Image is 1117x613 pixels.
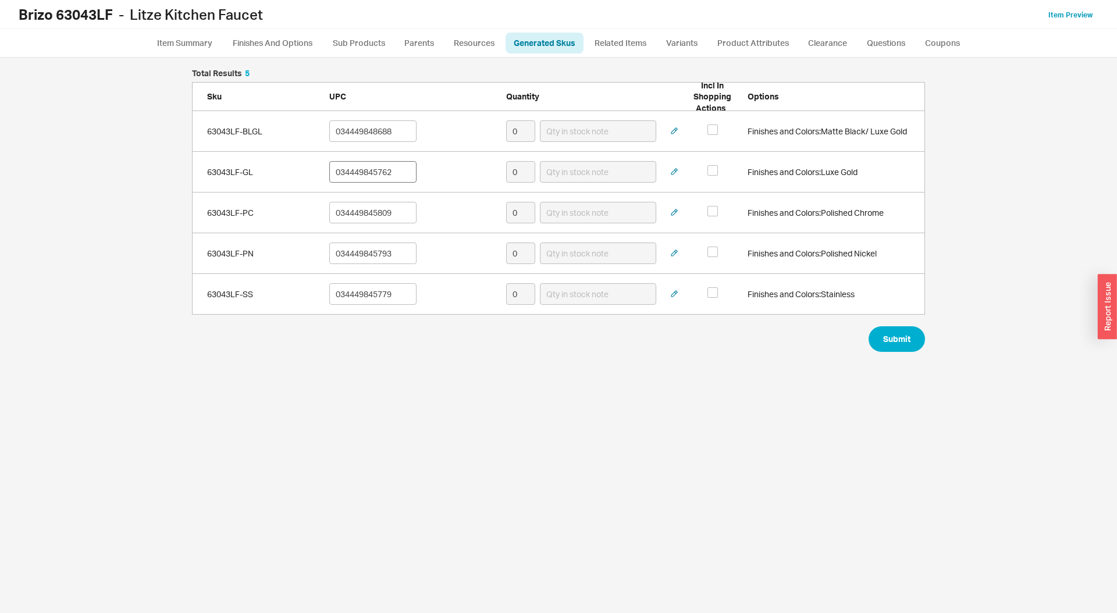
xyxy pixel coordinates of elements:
input: Qty in stock note [540,161,656,183]
a: Coupons [917,33,969,54]
div: Finishes and Colors : Polished Nickel [748,247,919,259]
span: UPC [329,91,346,101]
div: Finishes and Colors : Matte Black/ Luxe Gold [748,125,919,137]
a: Product Attributes [709,33,798,54]
span: Incl in Shopping Actions [693,80,731,113]
span: Sku [207,91,222,101]
a: Clearance [800,33,856,54]
div: 63043LF-PC [207,207,323,219]
a: Related Items [586,33,655,54]
div: Finishes and Colors : Stainless [748,288,919,300]
div: 63043LF-GL [207,166,323,178]
a: Item Summary [149,33,220,54]
a: Sub Products [325,33,394,54]
input: Qty in stock note [540,202,656,223]
span: Options [748,91,779,101]
span: Submit [883,332,910,346]
a: Parents [396,33,443,54]
span: Litze Kitchen Faucet [130,6,263,23]
a: Finishes And Options [223,33,322,54]
div: grid [192,111,925,315]
a: Questions [858,33,915,54]
div: 63043LF-BLGL [207,126,323,137]
div: Finishes and Colors : Polished Chrome [748,206,919,219]
a: Resources [445,33,503,54]
div: Finishes and Colors : Luxe Gold [748,166,919,178]
b: Brizo 63043LF [19,6,113,23]
a: Item Preview [1048,10,1093,19]
input: Qty in stock note [540,283,656,305]
h5: Total Results [192,69,250,77]
input: Qty in stock note [540,120,656,142]
a: Variants [657,33,706,54]
input: Qty in stock note [540,243,656,264]
div: 63043LF-PN [207,248,323,259]
span: Quantity [506,91,539,101]
button: Submit [869,326,925,352]
span: 5 [245,68,250,78]
div: 63043LF-SS [207,288,323,300]
a: Generated Skus [506,33,584,54]
span: - [119,6,124,23]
